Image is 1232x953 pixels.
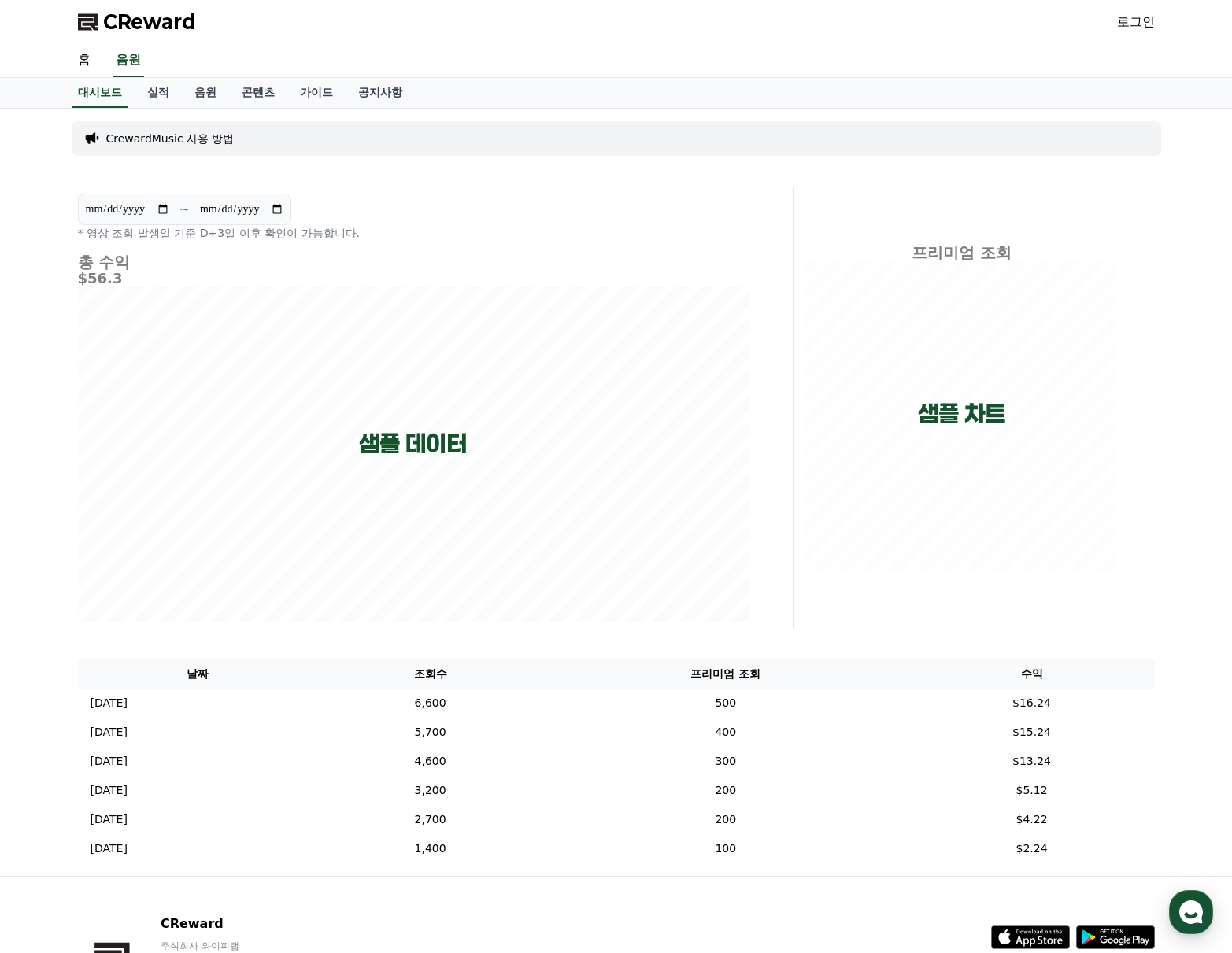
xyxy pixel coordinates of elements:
p: 샘플 차트 [918,400,1005,428]
td: $4.22 [909,805,1155,834]
td: $16.24 [909,689,1155,718]
p: [DATE] [91,724,128,741]
th: 프리미엄 조회 [542,659,908,689]
a: 실적 [135,78,182,108]
a: CReward [78,9,196,35]
th: 조회수 [318,659,542,689]
p: 샘플 데이터 [359,430,467,458]
th: 수익 [909,659,1155,689]
p: * 영상 조회 발생일 기준 D+3일 이후 확인이 가능합니다. [78,225,749,241]
p: [DATE] [91,753,128,770]
td: 100 [542,834,908,863]
a: 대시보드 [72,78,128,108]
td: 6,600 [318,689,542,718]
td: 4,600 [318,747,542,776]
td: 3,200 [318,776,542,805]
a: 콘텐츠 [229,78,287,108]
h5: $56.3 [78,271,749,286]
p: 주식회사 와이피랩 [161,940,353,952]
p: ~ [179,200,190,219]
a: 음원 [182,78,229,108]
th: 날짜 [78,659,319,689]
td: $5.12 [909,776,1155,805]
td: 300 [542,747,908,776]
p: [DATE] [91,695,128,711]
h4: 총 수익 [78,253,749,271]
a: 홈 [65,44,103,77]
a: 가이드 [287,78,346,108]
a: 공지사항 [346,78,415,108]
td: 5,700 [318,718,542,747]
p: CReward [161,914,353,933]
td: 1,400 [318,834,542,863]
a: CrewardMusic 사용 방법 [106,131,235,146]
p: [DATE] [91,782,128,799]
a: 로그인 [1117,13,1155,31]
td: 200 [542,776,908,805]
td: 200 [542,805,908,834]
td: 500 [542,689,908,718]
td: $13.24 [909,747,1155,776]
p: [DATE] [91,840,128,857]
h4: 프리미엄 조회 [806,244,1117,261]
td: $15.24 [909,718,1155,747]
td: 400 [542,718,908,747]
span: CReward [103,9,196,35]
a: 음원 [113,44,144,77]
p: [DATE] [91,811,128,828]
td: $2.24 [909,834,1155,863]
td: 2,700 [318,805,542,834]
